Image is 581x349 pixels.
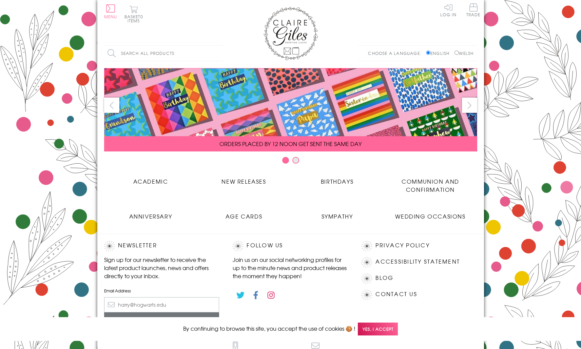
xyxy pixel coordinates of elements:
span: ORDERS PLACED BY 12 NOON GET SENT THE SAME DAY [219,140,362,148]
button: Menu [104,4,117,19]
a: Accessibility Statement [375,257,460,266]
a: Age Cards [197,207,291,220]
button: Carousel Page 1 (Current Slide) [282,157,289,164]
label: Welsh [454,50,474,56]
a: Anniversary [104,207,197,220]
span: New Releases [221,177,266,185]
span: Age Cards [226,212,262,220]
a: Contact Us [375,290,417,299]
input: harry@hogwarts.edu [104,297,219,312]
a: Birthdays [291,172,384,185]
span: Anniversary [129,212,172,220]
span: Communion and Confirmation [402,177,459,193]
img: Claire Giles Greetings Cards [264,7,318,60]
a: Blog [375,273,393,283]
a: Wedding Occasions [384,207,477,220]
label: Email Address [104,288,219,294]
span: Sympathy [322,212,353,220]
label: English [426,50,453,56]
p: Choose a language: [368,50,425,56]
a: Trade [466,3,481,18]
span: Birthdays [321,177,353,185]
p: Sign up for our newsletter to receive the latest product launches, news and offers directly to yo... [104,255,219,280]
input: Search all products [104,46,223,61]
div: Carousel Pagination [104,157,477,167]
h2: Newsletter [104,241,219,251]
a: Log In [440,3,457,17]
span: Trade [466,3,481,17]
a: Sympathy [291,207,384,220]
span: Academic [133,177,168,185]
p: Join us on our social networking profiles for up to the minute news and product releases the mome... [233,255,348,280]
button: Carousel Page 2 [292,157,299,164]
a: Privacy Policy [375,241,429,250]
input: Search [216,46,223,61]
a: New Releases [197,172,291,185]
button: next [462,98,477,113]
button: prev [104,98,119,113]
span: Menu [104,14,117,20]
button: Basket0 items [124,5,143,23]
a: Communion and Confirmation [384,172,477,193]
span: 0 items [128,14,143,24]
a: Academic [104,172,197,185]
span: Wedding Occasions [395,212,465,220]
span: Yes, I accept [358,323,398,336]
h2: Follow Us [233,241,348,251]
input: Subscribe [104,312,219,328]
input: English [426,50,430,55]
input: Welsh [454,50,459,55]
